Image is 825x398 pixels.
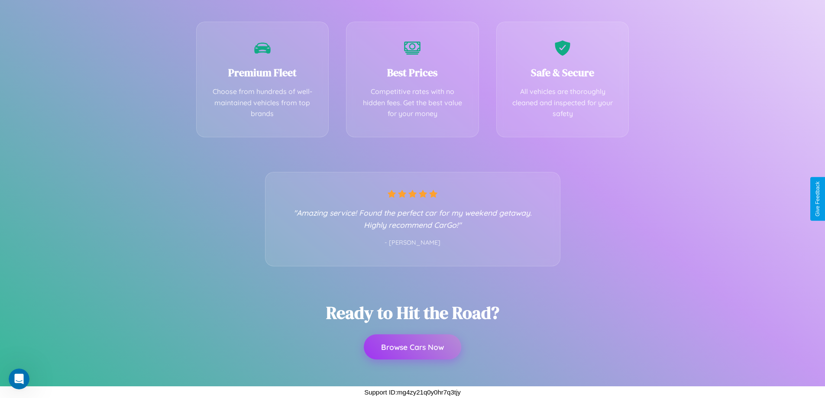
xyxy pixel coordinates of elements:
[210,86,316,120] p: Choose from hundreds of well-maintained vehicles from top brands
[210,65,316,80] h3: Premium Fleet
[359,86,466,120] p: Competitive rates with no hidden fees. Get the best value for your money
[815,181,821,217] div: Give Feedback
[510,65,616,80] h3: Safe & Secure
[283,237,543,249] p: - [PERSON_NAME]
[283,207,543,231] p: "Amazing service! Found the perfect car for my weekend getaway. Highly recommend CarGo!"
[9,369,29,389] iframe: Intercom live chat
[510,86,616,120] p: All vehicles are thoroughly cleaned and inspected for your safety
[364,334,461,359] button: Browse Cars Now
[326,301,499,324] h2: Ready to Hit the Road?
[359,65,466,80] h3: Best Prices
[364,386,461,398] p: Support ID: mg4zy21q0y0hr7q3tjy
